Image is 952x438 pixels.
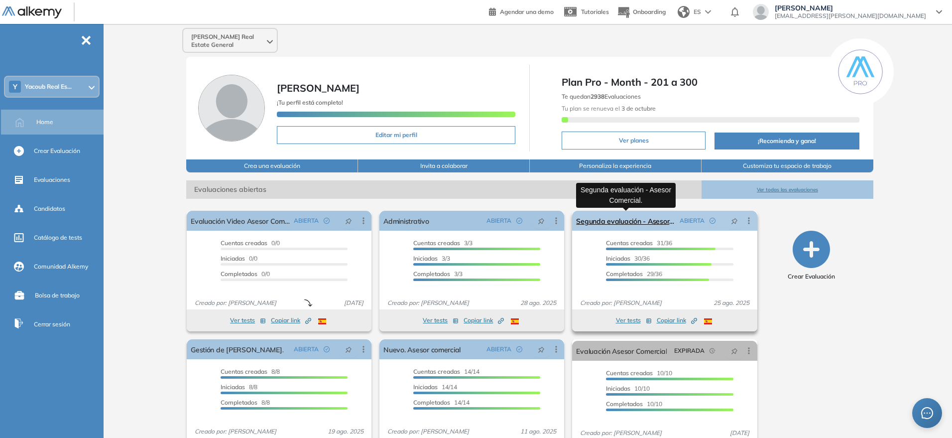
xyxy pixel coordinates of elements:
span: Completados [606,400,643,408]
span: 14/14 [413,399,470,406]
span: Cuentas creadas [221,239,267,247]
button: Crear Evaluación [788,231,835,281]
button: Editar mi perfil [277,126,515,144]
span: Cuentas creadas [606,369,653,377]
span: 28 ago. 2025 [516,298,560,307]
span: 3/3 [413,255,450,262]
span: 0/0 [221,270,270,278]
span: 11 ago. 2025 [516,427,560,436]
b: 3 de octubre [620,105,656,112]
span: pushpin [345,345,352,353]
span: Copiar link [657,316,697,325]
button: Copiar link [657,314,697,326]
span: 10/10 [606,400,662,408]
button: Ver tests [616,314,652,326]
span: Iniciadas [221,255,245,262]
span: ABIERTA [486,345,511,354]
button: Ver planes [562,132,705,149]
span: 8/8 [221,383,257,391]
span: 14/14 [413,383,457,391]
span: Completados [413,270,450,278]
span: Agendar una demo [500,8,554,15]
span: field-time [710,348,715,354]
img: Foto de perfil [198,75,265,142]
button: pushpin [530,213,552,229]
span: [DATE] [340,298,367,307]
span: Cuentas creadas [606,239,653,247]
span: Crear Evaluación [34,146,80,155]
span: Evaluaciones [34,175,70,184]
button: pushpin [723,213,745,229]
span: Comunidad Alkemy [34,262,88,271]
span: check-circle [516,218,522,224]
a: Administrativo [383,211,429,231]
span: Creado por: [PERSON_NAME] [576,429,666,438]
button: Ver tests [423,314,459,326]
span: Copiar link [464,316,504,325]
span: ES [694,7,701,16]
button: pushpin [338,341,359,357]
img: ESP [704,318,712,324]
span: Evaluaciones abiertas [186,180,702,199]
span: Crear Evaluación [788,272,835,281]
span: [PERSON_NAME] [775,4,926,12]
span: Cuentas creadas [221,368,267,375]
span: ABIERTA [486,216,511,225]
span: Iniciadas [606,385,630,392]
span: 8/8 [221,368,280,375]
span: Plan Pro - Month - 201 a 300 [562,75,859,90]
span: pushpin [731,347,738,355]
span: Cerrar sesión [34,320,70,329]
span: 8/8 [221,399,270,406]
span: ABIERTA [294,216,319,225]
span: pushpin [538,345,545,353]
span: Creado por: [PERSON_NAME] [191,427,280,436]
span: Creado por: [PERSON_NAME] [576,298,666,307]
span: Iniciadas [221,383,245,391]
span: 3/3 [413,239,473,247]
span: check-circle [324,218,330,224]
span: [PERSON_NAME] Real Estate General [191,33,265,49]
span: Completados [221,399,257,406]
button: pushpin [338,213,359,229]
span: Iniciadas [413,255,438,262]
button: Ver tests [230,314,266,326]
span: Onboarding [633,8,666,15]
span: [PERSON_NAME] [277,82,359,94]
span: 10/10 [606,385,650,392]
a: Gestión de [PERSON_NAME]. [191,339,283,359]
span: Bolsa de trabajo [35,291,80,300]
span: 25 ago. 2025 [710,298,753,307]
span: 0/0 [221,239,280,247]
span: ABIERTA [294,345,319,354]
span: 19 ago. 2025 [324,427,367,436]
span: 29/36 [606,270,662,278]
button: Copiar link [271,314,311,326]
a: Evaluación Asesor Comercial [576,341,667,361]
a: Nuevo. Asesor comercial [383,339,461,359]
span: Completados [606,270,643,278]
span: Catálogo de tests [34,233,82,242]
span: Tutoriales [581,8,609,15]
span: 14/14 [413,368,479,375]
span: Cuentas creadas [413,368,460,375]
a: Agendar una demo [489,5,554,17]
span: Yacoub Real Es... [25,83,72,91]
img: arrow [705,10,711,14]
span: 3/3 [413,270,463,278]
span: message [921,407,933,419]
span: check-circle [710,218,715,224]
span: check-circle [516,346,522,352]
span: [EMAIL_ADDRESS][PERSON_NAME][DOMAIN_NAME] [775,12,926,20]
button: pushpin [530,341,552,357]
button: Crea una evaluación [186,159,358,172]
button: ¡Recomienda y gana! [714,133,859,149]
span: Copiar link [271,316,311,325]
span: Tu plan se renueva el [562,105,656,112]
div: Segunda evaluación - Asesor Comercial. [576,183,676,208]
span: 30/36 [606,255,650,262]
span: Y [13,83,17,91]
img: ESP [318,318,326,324]
span: EXPIRADA [674,346,705,355]
span: Completados [221,270,257,278]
